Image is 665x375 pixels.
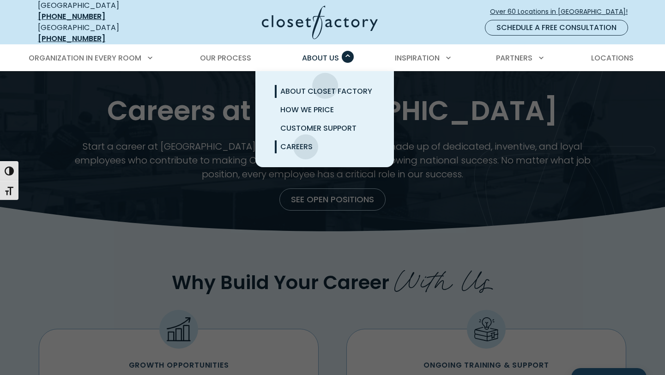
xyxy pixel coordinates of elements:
[490,4,635,20] a: Over 60 Locations in [GEOGRAPHIC_DATA]!
[280,123,357,133] span: Customer Support
[22,45,643,71] nav: Primary Menu
[280,104,334,115] span: How We Price
[496,53,532,63] span: Partners
[485,20,628,36] a: Schedule a Free Consultation
[395,53,440,63] span: Inspiration
[38,33,105,44] a: [PHONE_NUMBER]
[38,22,172,44] div: [GEOGRAPHIC_DATA]
[490,7,635,17] span: Over 60 Locations in [GEOGRAPHIC_DATA]!
[591,53,634,63] span: Locations
[200,53,251,63] span: Our Process
[280,141,313,152] span: Careers
[29,53,141,63] span: Organization in Every Room
[262,6,378,39] img: Closet Factory Logo
[255,71,394,167] ul: About Us submenu
[280,86,372,97] span: About Closet Factory
[38,11,105,22] a: [PHONE_NUMBER]
[302,53,339,63] span: About Us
